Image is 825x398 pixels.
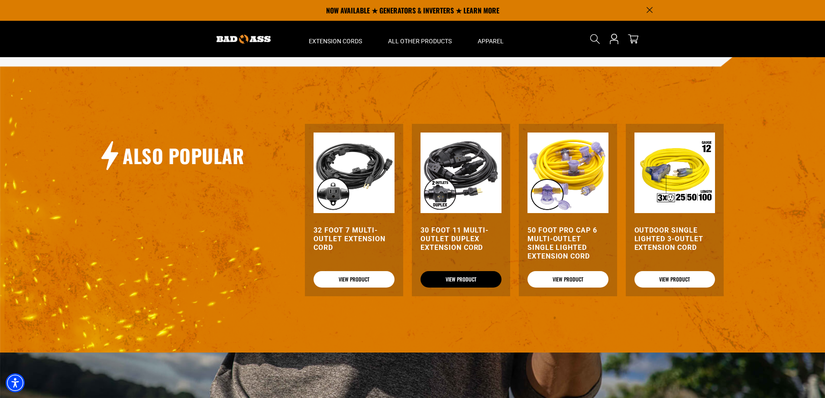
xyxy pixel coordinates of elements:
[421,226,501,252] a: 30 Foot 11 Multi-Outlet Duplex Extension Cord
[296,21,375,57] summary: Extension Cords
[314,271,395,288] a: View Product
[626,34,640,44] a: cart
[314,226,395,252] a: 32 Foot 7 Multi-Outlet Extension Cord
[527,271,608,288] a: View Product
[527,133,608,214] img: yellow
[634,226,715,252] a: Outdoor Single Lighted 3-Outlet Extension Cord
[421,271,501,288] a: View Product
[388,37,452,45] span: All Other Products
[634,133,715,214] img: Outdoor Single Lighted 3-Outlet Extension Cord
[123,143,244,168] h2: Also Popular
[588,32,602,46] summary: Search
[465,21,517,57] summary: Apparel
[217,35,271,44] img: Bad Ass Extension Cords
[314,133,395,214] img: black
[6,373,25,392] div: Accessibility Menu
[309,37,362,45] span: Extension Cords
[421,133,501,214] img: black
[527,226,608,261] a: 50 Foot Pro Cap 6 Multi-Outlet Single Lighted Extension Cord
[375,21,465,57] summary: All Other Products
[634,271,715,288] a: View Product
[607,21,621,57] a: Open this option
[478,37,504,45] span: Apparel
